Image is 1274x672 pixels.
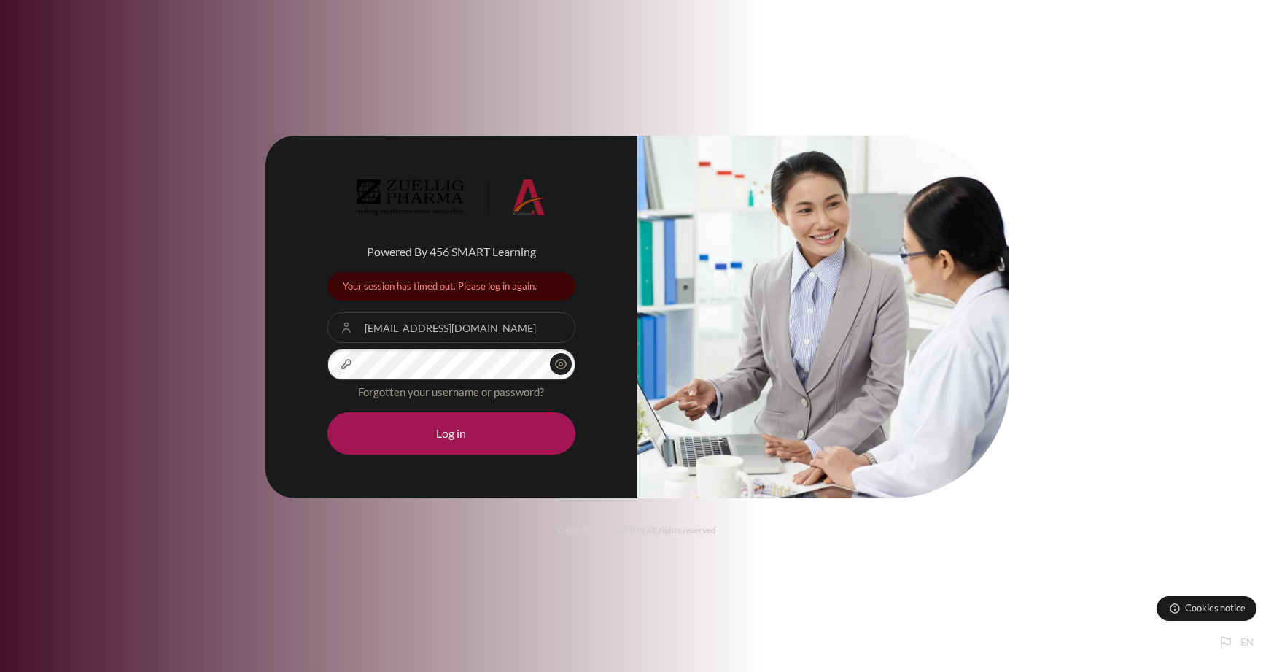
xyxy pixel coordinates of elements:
[357,179,546,222] a: Architeck
[327,412,575,455] button: Log in
[327,312,575,343] input: Username or Email Address
[327,272,575,301] div: Your session has timed out. Please log in again.
[1157,596,1256,621] button: Cookies notice
[1185,601,1246,615] span: Cookies notice
[558,525,716,536] strong: Copyright © 2024 BTS All rights reserved
[1240,636,1254,650] span: en
[357,179,546,216] img: Architeck
[358,385,544,398] a: Forgotten your username or password?
[327,243,575,260] p: Powered By 456 SMART Learning
[1211,628,1259,657] button: Languages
